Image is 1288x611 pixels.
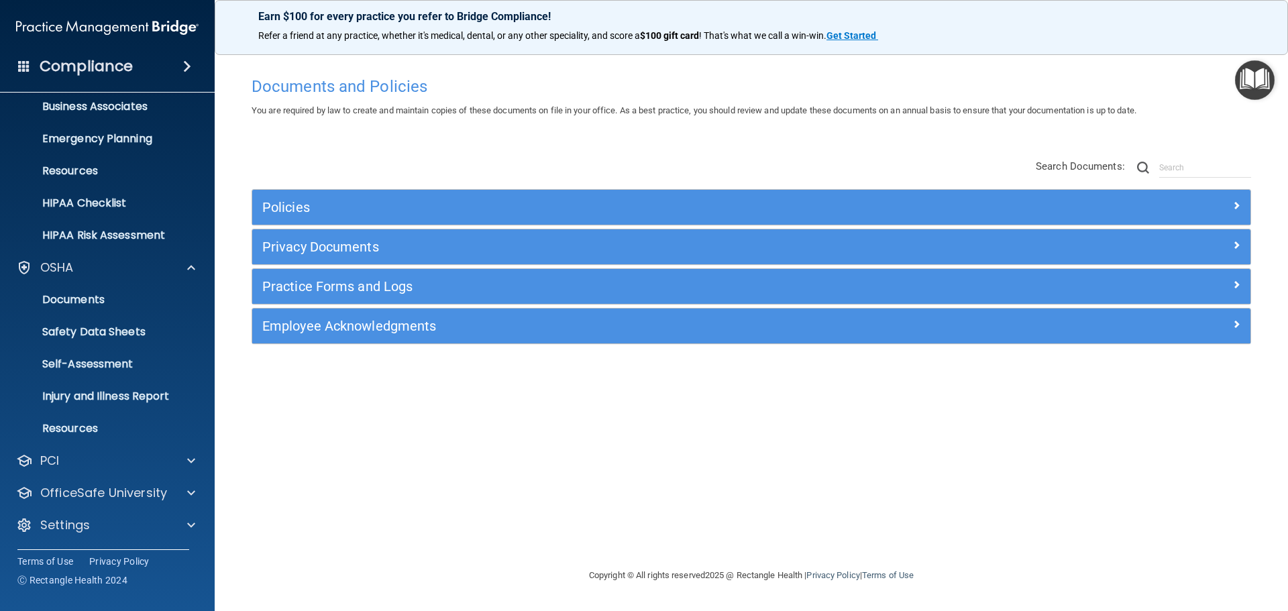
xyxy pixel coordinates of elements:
[1137,162,1149,174] img: ic-search.3b580494.png
[9,132,192,146] p: Emergency Planning
[262,276,1240,297] a: Practice Forms and Logs
[9,357,192,371] p: Self-Assessment
[89,555,150,568] a: Privacy Policy
[40,517,90,533] p: Settings
[1235,60,1275,100] button: Open Resource Center
[16,260,195,276] a: OSHA
[40,57,133,76] h4: Compliance
[699,30,826,41] span: ! That's what we call a win-win.
[806,570,859,580] a: Privacy Policy
[17,573,127,587] span: Ⓒ Rectangle Health 2024
[1159,158,1251,178] input: Search
[40,485,167,501] p: OfficeSafe University
[252,78,1251,95] h4: Documents and Policies
[16,453,195,469] a: PCI
[16,485,195,501] a: OfficeSafe University
[252,105,1136,115] span: You are required by law to create and maintain copies of these documents on file in your office. ...
[9,197,192,210] p: HIPAA Checklist
[40,260,74,276] p: OSHA
[262,319,991,333] h5: Employee Acknowledgments
[9,422,192,435] p: Resources
[258,10,1244,23] p: Earn $100 for every practice you refer to Bridge Compliance!
[9,293,192,307] p: Documents
[258,30,640,41] span: Refer a friend at any practice, whether it's medical, dental, or any other speciality, and score a
[826,30,876,41] strong: Get Started
[262,279,991,294] h5: Practice Forms and Logs
[262,239,991,254] h5: Privacy Documents
[17,555,73,568] a: Terms of Use
[9,164,192,178] p: Resources
[826,30,878,41] a: Get Started
[262,315,1240,337] a: Employee Acknowledgments
[262,197,1240,218] a: Policies
[40,453,59,469] p: PCI
[262,200,991,215] h5: Policies
[640,30,699,41] strong: $100 gift card
[16,14,199,41] img: PMB logo
[1036,160,1125,172] span: Search Documents:
[16,517,195,533] a: Settings
[506,554,996,597] div: Copyright © All rights reserved 2025 @ Rectangle Health | |
[9,325,192,339] p: Safety Data Sheets
[9,100,192,113] p: Business Associates
[9,390,192,403] p: Injury and Illness Report
[262,236,1240,258] a: Privacy Documents
[9,229,192,242] p: HIPAA Risk Assessment
[862,570,914,580] a: Terms of Use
